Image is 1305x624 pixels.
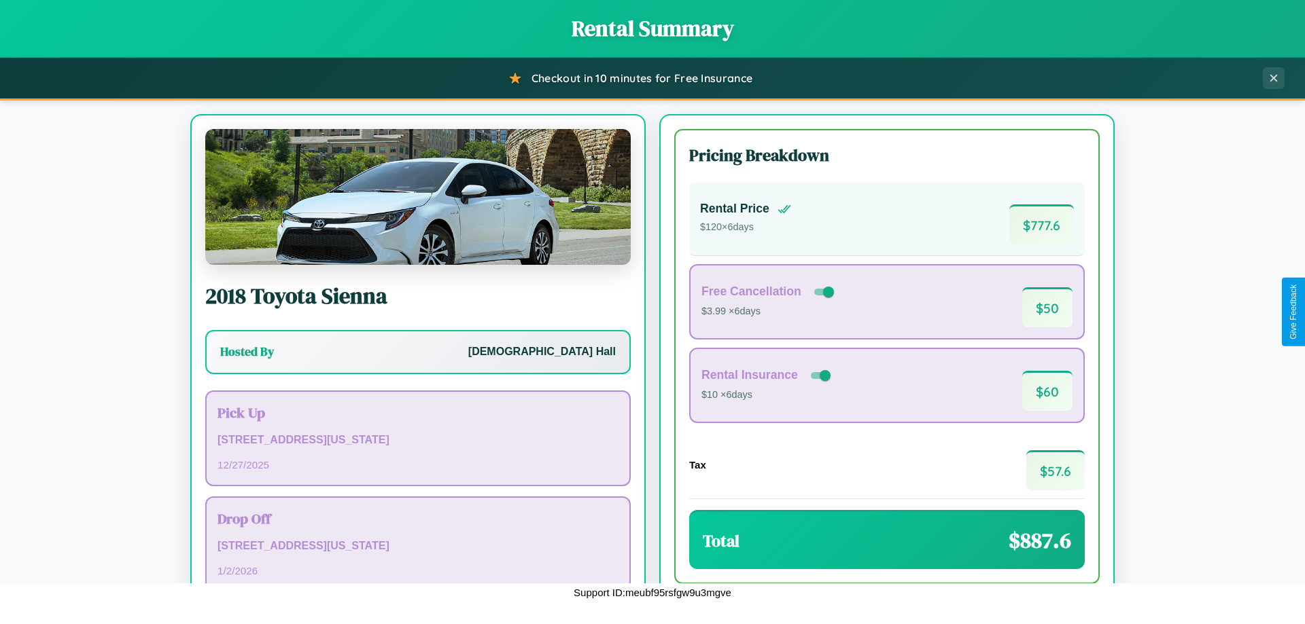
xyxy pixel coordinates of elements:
h4: Tax [689,459,706,471]
span: $ 50 [1022,287,1073,327]
h3: Total [703,530,739,552]
p: 1 / 2 / 2026 [217,562,619,580]
h3: Pick Up [217,403,619,422]
h2: 2018 Toyota Sienna [205,281,631,311]
h3: Pricing Breakdown [689,144,1085,166]
h4: Rental Insurance [701,368,798,382]
p: Support ID: meubf95rsfgw9u3mgve [574,583,731,602]
p: $3.99 × 6 days [701,303,837,320]
p: $10 × 6 days [701,386,833,404]
h1: Rental Summary [14,14,1291,43]
span: $ 57.6 [1026,450,1085,490]
h3: Hosted By [220,344,274,360]
p: [DEMOGRAPHIC_DATA] Hall [468,342,616,362]
h3: Drop Off [217,509,619,528]
p: [STREET_ADDRESS][US_STATE] [217,430,619,450]
p: 12 / 27 / 2025 [217,456,619,474]
p: $ 120 × 6 days [700,219,791,236]
div: Give Feedback [1289,285,1298,339]
span: $ 887.6 [1009,526,1071,555]
span: $ 60 [1022,371,1073,411]
span: Checkout in 10 minutes for Free Insurance [532,71,752,85]
p: [STREET_ADDRESS][US_STATE] [217,536,619,556]
h4: Rental Price [700,202,769,216]
h4: Free Cancellation [701,285,801,299]
img: Toyota Sienna [205,129,631,265]
span: $ 777.6 [1009,204,1074,244]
